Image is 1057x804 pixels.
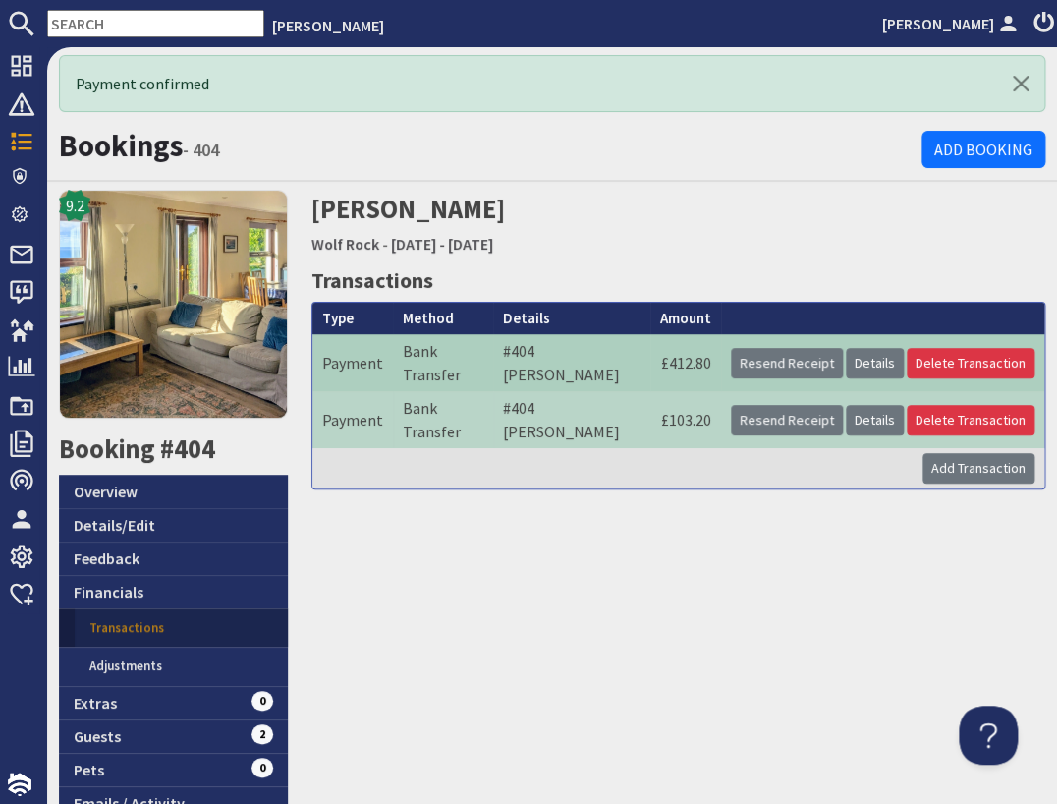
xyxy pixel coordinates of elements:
button: Resend Receipt [731,405,843,435]
a: Delete Transaction [907,405,1034,435]
td: Payment [312,334,393,391]
td: Payment [312,391,393,448]
a: Add Booking [921,131,1045,168]
a: Guests2 [59,719,288,753]
a: 9.2 [59,190,288,433]
a: Feedback [59,542,288,575]
td: Bank Transfer [393,334,493,391]
th: Amount [650,303,721,335]
span: 2 [251,724,273,744]
a: [PERSON_NAME] [882,12,1022,35]
a: Transactions [75,608,288,648]
th: Type [312,303,393,335]
a: Adjustments [75,647,288,686]
tr: 06ae1cf3-ea89-4760-9263-9b6c4b2c5d3a [312,391,1044,448]
div: Payment confirmed [59,55,1045,112]
small: - 404 [183,139,219,161]
span: 0 [251,758,273,777]
span: 0 [251,691,273,711]
a: Overview [59,475,288,508]
th: Details [493,303,650,335]
td: £103.20 [650,391,721,448]
a: Details/Edit [59,508,288,542]
iframe: Toggle Customer Support [959,706,1018,765]
h2: Booking #404 [59,433,288,465]
input: SEARCH [47,10,264,37]
th: Method [393,303,493,335]
a: Details [846,405,904,435]
span: - [382,234,388,254]
a: Wolf Rock [311,234,379,254]
h3: Transactions [311,263,1045,297]
a: Financials [59,575,288,608]
a: Pets0 [59,753,288,786]
td: £412.80 [650,334,721,391]
h2: [PERSON_NAME] [311,190,793,259]
a: Bookings [59,127,183,164]
a: [PERSON_NAME] [272,16,384,35]
a: Details [846,348,904,378]
td: #404 [PERSON_NAME] [493,334,650,391]
td: Bank Transfer [393,391,493,448]
span: 9.2 [66,194,84,217]
button: Resend Receipt [731,348,843,378]
img: Wolf Rock's icon [59,190,288,419]
a: [DATE] - [DATE] [391,234,493,254]
a: Add Transaction [922,453,1034,484]
a: Extras0 [59,686,288,719]
td: #404 [PERSON_NAME] [493,391,650,448]
a: Delete Transaction [907,348,1034,378]
tr: b322c64c-bee3-4a4c-bcce-7cf64af28f32 [312,334,1044,391]
img: staytech_i_w-64f4e8e9ee0a9c174fd5317b4b171b261742d2d393467e5bdba4413f4f884c10.svg [8,773,31,796]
